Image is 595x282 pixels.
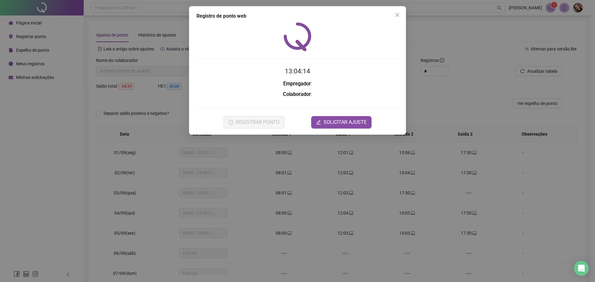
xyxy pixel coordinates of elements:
span: edit [316,120,321,125]
strong: Empregador [283,81,311,87]
h3: : [196,80,399,88]
button: Close [392,10,402,20]
button: REGISTRAR PONTO [223,116,284,128]
div: Open Intercom Messenger [574,261,589,276]
span: SOLICITAR AJUSTE [324,119,367,126]
span: close [395,12,400,17]
button: editSOLICITAR AJUSTE [311,116,372,128]
time: 13:04:14 [285,67,310,75]
img: QRPoint [284,22,311,51]
strong: Colaborador [283,91,311,97]
h3: : [196,90,399,98]
div: Registro de ponto web [196,12,399,20]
